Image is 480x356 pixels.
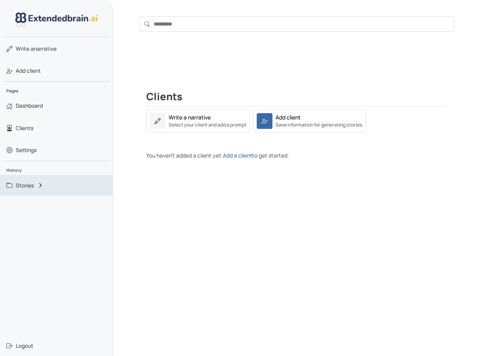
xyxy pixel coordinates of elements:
span: narrative [16,45,57,53]
div: Add client [276,113,301,121]
a: Write a narrativeSelect your client and add a prompt [146,116,250,124]
div: Write a narrative [169,113,211,121]
img: logo [15,13,98,27]
small: Save information for generating stories [276,121,362,128]
p: You haven't added a client yet. to get started. [146,151,447,160]
span: Write a [16,45,34,52]
small: Select your client and add a prompt [169,121,246,128]
span: Add client [16,67,41,75]
span: Logout [16,342,33,350]
span: Dashboard [16,102,43,110]
h2: Clients [146,91,447,106]
a: Add clientSave information for generating stories [253,116,366,124]
span: Stories [16,182,34,189]
a: Add a client [223,152,254,159]
span: Settings [16,146,37,154]
span: Clients [16,124,33,132]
